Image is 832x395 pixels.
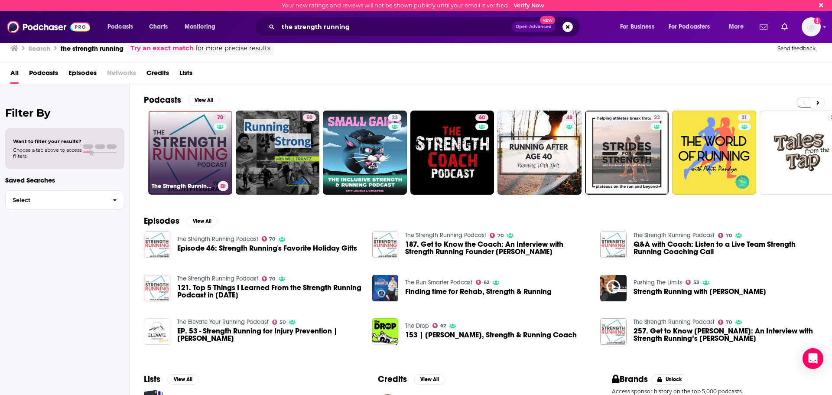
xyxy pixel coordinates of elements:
[600,318,627,345] img: 257. Get to Know Jason: An Interview with Strength Running’s Jason Fitzgerald
[726,320,732,324] span: 70
[612,374,648,385] h2: Brands
[718,233,732,238] a: 70
[177,284,362,299] span: 121. Top 5 Things I Learned From the Strength Running Podcast in [DATE]
[217,114,223,122] span: 70
[143,20,173,34] a: Charts
[61,44,123,52] h3: the strength running
[144,232,170,258] img: Episode 46: Strength Running's Favorite Holiday Gifts
[195,43,270,53] span: for more precise results
[414,374,445,385] button: View All
[29,44,50,52] h3: Search
[107,21,133,33] span: Podcasts
[405,288,552,295] a: Finding time for Rehab, Strength & Running
[144,374,160,385] h2: Lists
[146,66,169,84] a: Credits
[392,114,398,122] span: 23
[378,374,407,385] h2: Credits
[803,348,823,369] div: Open Intercom Messenger
[372,275,399,301] img: Finding time for Rehab, Strength & Running
[405,322,429,330] a: The Drop
[6,197,106,203] span: Select
[214,114,227,121] a: 70
[612,388,818,395] p: Access sponsor history on the top 5,000 podcasts.
[177,235,258,243] a: The Strength Running Podcast
[177,284,362,299] a: 121. Top 5 Things I Learned From the Strength Running Podcast in 2019
[167,374,198,385] button: View All
[378,374,445,385] a: CreditsView All
[654,114,660,122] span: 22
[186,216,218,226] button: View All
[144,318,170,345] img: EP. 53 - Strength Running for Injury Prevention | Jason Fitzgerald
[262,236,276,242] a: 70
[388,114,401,121] a: 23
[729,21,744,33] span: More
[634,279,682,286] a: Pushing The Limits
[101,20,144,34] button: open menu
[68,66,97,84] span: Episodes
[177,245,357,252] a: Episode 46: Strength Running's Favorite Holiday Gifts
[405,279,472,286] a: The Run Smarter Podcast
[179,66,192,84] span: Lists
[107,66,136,84] span: Networks
[13,147,81,159] span: Choose a tab above to access filters.
[13,138,81,144] span: Want to filter your results?
[177,275,258,282] a: The Strength Running Podcast
[179,20,227,34] button: open menu
[177,327,362,342] span: EP. 53 - Strength Running for Injury Prevention | [PERSON_NAME]
[185,21,215,33] span: Monitoring
[177,318,269,326] a: The Elevate Your Running Podcast
[651,374,688,385] button: Unlock
[144,95,181,105] h2: Podcasts
[372,232,399,258] a: 187. Get to Know the Coach: An Interview with Strength Running Founder Jason Fitzgerald
[263,17,588,37] div: Search podcasts, credits, & more...
[663,20,723,34] button: open menu
[775,45,818,52] button: Send feedback
[726,234,732,238] span: 70
[282,2,544,9] div: Your new ratings and reviews will not be shown publicly until your email is verified.
[634,288,766,295] a: Strength Running with Jason Fitzgerald
[516,25,552,29] span: Open Advanced
[5,107,124,119] h2: Filter By
[306,114,312,122] span: 50
[600,275,627,301] img: Strength Running with Jason Fitzgerald
[634,288,766,295] span: Strength Running with [PERSON_NAME]
[802,17,821,36] img: User Profile
[144,95,219,105] a: PodcastsView All
[540,16,556,24] span: New
[236,111,320,195] a: 50
[475,114,488,121] a: 60
[149,21,168,33] span: Charts
[634,241,818,255] span: Q&A with Coach: Listen to a Live Team Strength Running Coaching Call
[323,111,407,195] a: 23
[634,232,715,239] a: The Strength Running Podcast
[585,111,669,195] a: 22
[144,374,198,385] a: ListsView All
[405,331,577,339] a: 153 | Jess Movold, Strength & Running Coach
[303,114,316,121] a: 50
[7,19,90,35] img: Podchaser - Follow, Share and Rate Podcasts
[405,232,486,239] a: The Strength Running Podcast
[440,324,446,328] span: 62
[5,190,124,210] button: Select
[148,111,232,195] a: 70The Strength Running Podcast
[405,241,590,255] span: 187. Get to Know the Coach: An Interview with Strength Running Founder [PERSON_NAME]
[130,43,194,53] a: Try an exact match
[672,111,756,195] a: 31
[10,66,19,84] span: All
[600,232,627,258] img: Q&A with Coach: Listen to a Live Team Strength Running Coaching Call
[497,234,504,238] span: 70
[634,327,818,342] span: 257. Get to Know [PERSON_NAME]: An Interview with Strength Running’s [PERSON_NAME]
[5,176,124,184] p: Saved Searches
[513,2,544,9] a: Verify Now
[188,95,219,105] button: View All
[152,183,214,190] h3: The Strength Running Podcast
[410,111,494,195] a: 60
[372,318,399,345] img: 153 | Jess Movold, Strength & Running Coach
